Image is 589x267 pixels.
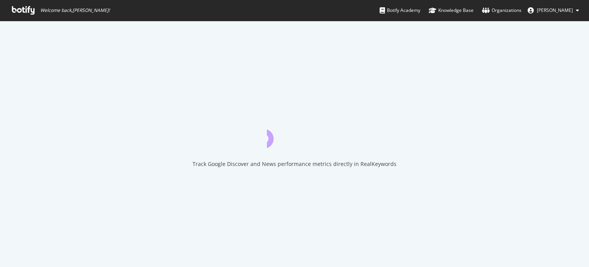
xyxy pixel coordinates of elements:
[40,7,110,13] span: Welcome back, [PERSON_NAME] !
[522,4,585,17] button: [PERSON_NAME]
[192,160,397,168] div: Track Google Discover and News performance metrics directly in RealKeywords
[482,7,522,14] div: Organizations
[537,7,573,13] span: Olivier Job
[380,7,420,14] div: Botify Academy
[429,7,474,14] div: Knowledge Base
[267,120,322,148] div: animation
